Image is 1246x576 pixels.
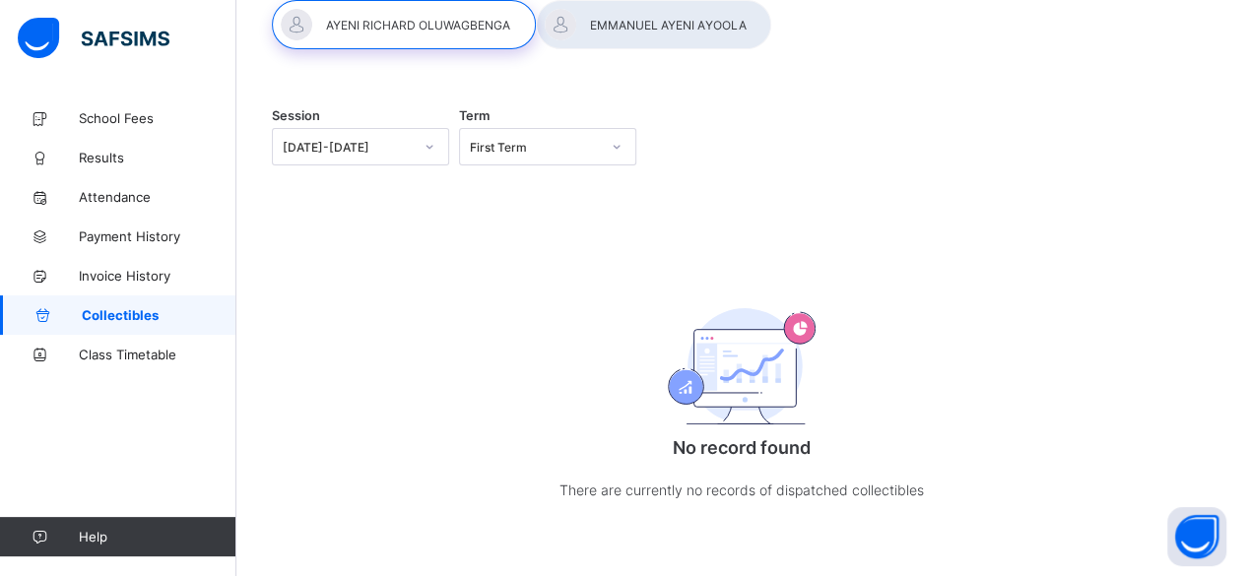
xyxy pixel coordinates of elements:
button: Open asap [1167,507,1226,566]
span: Class Timetable [79,347,236,362]
span: Attendance [79,189,236,205]
div: [DATE]-[DATE] [283,140,413,155]
span: Collectibles [82,307,236,323]
span: Invoice History [79,268,236,284]
div: First Term [470,140,600,155]
span: Help [79,529,235,544]
p: No record found [545,437,939,458]
p: There are currently no records of dispatched collectibles [545,478,939,502]
span: School Fees [79,110,236,126]
img: safsims [18,18,169,59]
span: Session [272,108,320,123]
div: No record found [545,254,939,541]
span: Payment History [79,228,236,244]
img: academics.830fd61bc8807c8ddf7a6434d507d981.svg [668,308,816,423]
span: Term [459,108,490,123]
span: Results [79,150,236,165]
